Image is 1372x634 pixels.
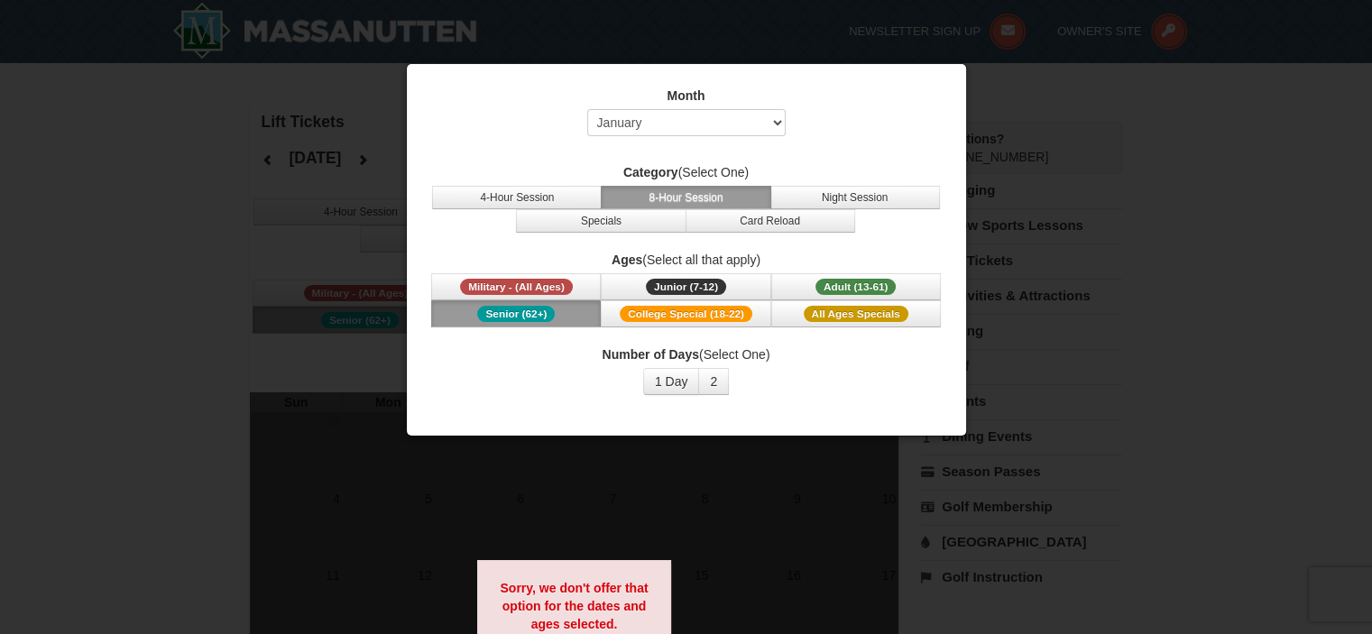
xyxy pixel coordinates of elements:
[686,209,855,233] button: Card Reload
[815,279,897,295] span: Adult (13-61)
[668,88,705,103] strong: Month
[431,300,601,327] button: Senior (62+)
[429,345,944,363] label: (Select One)
[620,306,752,322] span: College Special (18-22)
[623,165,678,179] strong: Category
[770,186,940,209] button: Night Session
[429,251,944,269] label: (Select all that apply)
[804,306,908,322] span: All Ages Specials
[646,279,726,295] span: Junior (7-12)
[643,368,700,395] button: 1 Day
[603,347,699,362] strong: Number of Days
[460,279,573,295] span: Military - (All Ages)
[429,163,944,181] label: (Select One)
[612,253,642,267] strong: Ages
[516,209,686,233] button: Specials
[601,300,770,327] button: College Special (18-22)
[698,368,729,395] button: 2
[771,300,941,327] button: All Ages Specials
[432,186,602,209] button: 4-Hour Session
[771,273,941,300] button: Adult (13-61)
[477,306,555,322] span: Senior (62+)
[601,273,770,300] button: Junior (7-12)
[601,186,770,209] button: 8-Hour Session
[431,273,601,300] button: Military - (All Ages)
